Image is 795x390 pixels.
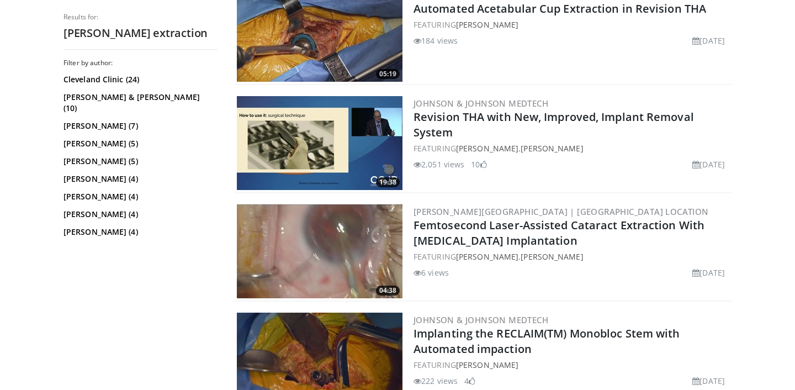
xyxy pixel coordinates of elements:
span: 04:38 [376,286,400,296]
div: FEATURING [414,19,729,30]
a: [PERSON_NAME] [456,19,518,30]
a: [PERSON_NAME] [521,251,583,262]
div: FEATURING , [414,143,729,154]
a: [PERSON_NAME] (4) [63,191,215,202]
a: Cleveland Clinic (24) [63,74,215,85]
img: 36f44302-5cde-41d7-b52a-3e8938698bff.300x170_q85_crop-smart_upscale.jpg [237,204,402,298]
a: [PERSON_NAME] [456,360,518,370]
a: [PERSON_NAME] & [PERSON_NAME] (10) [63,92,215,114]
a: Implanting the RECLAIM(TM) Monobloc Stem with Automated impaction [414,326,680,356]
li: 184 views [414,35,458,46]
h3: Filter by author: [63,59,218,67]
a: Johnson & Johnson MedTech [414,314,548,325]
a: [PERSON_NAME] (4) [63,173,215,185]
li: [DATE] [692,267,725,278]
span: 05:19 [376,69,400,79]
a: 19:38 [237,96,402,190]
h2: [PERSON_NAME] extraction [63,26,218,40]
a: Automated Acetabular Cup Extraction in Revision THA [414,1,706,16]
a: [PERSON_NAME] (5) [63,138,215,149]
a: Femtosecond Laser-Assisted Cataract Extraction With [MEDICAL_DATA] Implantation [414,218,704,248]
a: [PERSON_NAME] (4) [63,209,215,220]
a: Revision THA with New, Improved, Implant Removal System [414,109,694,140]
p: Results for: [63,13,218,22]
a: 04:38 [237,204,402,298]
a: [PERSON_NAME] [456,143,518,154]
li: 10 [471,159,486,170]
li: [DATE] [692,375,725,387]
div: FEATURING [414,359,729,371]
li: 4 [464,375,475,387]
a: [PERSON_NAME] (5) [63,156,215,167]
li: 2,051 views [414,159,464,170]
li: 6 views [414,267,449,278]
li: [DATE] [692,35,725,46]
a: [PERSON_NAME] [456,251,518,262]
a: [PERSON_NAME] [521,143,583,154]
span: 19:38 [376,177,400,187]
a: [PERSON_NAME] (7) [63,120,215,131]
li: 222 views [414,375,458,387]
img: 9517a7b7-3955-4e04-bf19-7ba39c1d30c4.300x170_q85_crop-smart_upscale.jpg [237,96,402,190]
a: [PERSON_NAME] (4) [63,226,215,238]
a: Johnson & Johnson MedTech [414,98,548,109]
li: [DATE] [692,159,725,170]
a: [PERSON_NAME][GEOGRAPHIC_DATA] | [GEOGRAPHIC_DATA] Location [414,206,709,217]
div: FEATURING , [414,251,729,262]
